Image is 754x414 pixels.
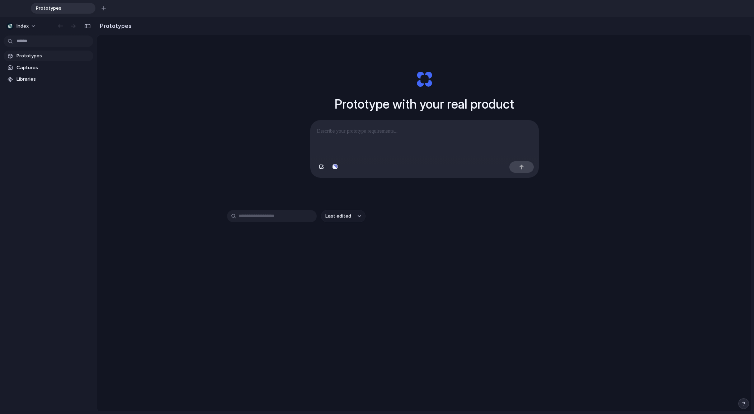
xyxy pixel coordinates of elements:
[17,52,90,60] span: Prototypes
[17,23,29,30] span: Index
[31,3,95,14] div: Prototypes
[17,64,90,71] span: Captures
[17,76,90,83] span: Libraries
[4,62,93,73] a: Captures
[4,74,93,85] a: Libraries
[4,20,40,32] button: Index
[335,95,514,114] h1: Prototype with your real product
[4,51,93,61] a: Prototypes
[97,22,132,30] h2: Prototypes
[33,5,84,12] span: Prototypes
[325,213,351,220] span: Last edited
[321,210,366,222] button: Last edited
